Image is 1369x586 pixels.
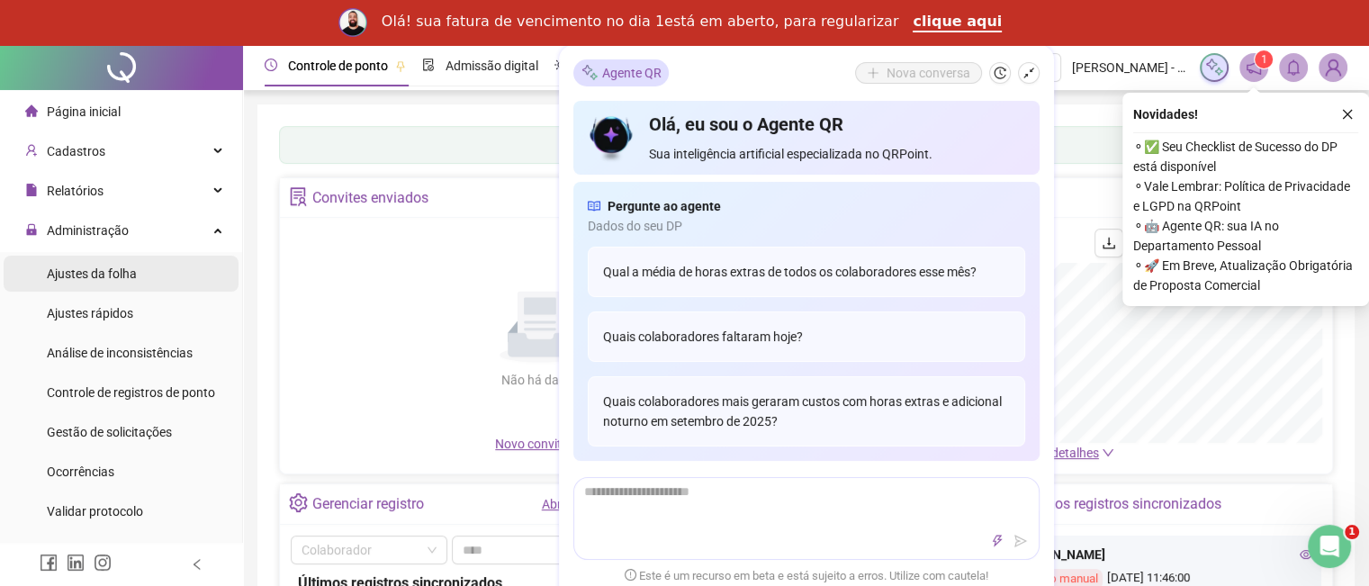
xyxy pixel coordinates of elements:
[422,59,435,71] span: file-done
[288,59,388,73] span: Controle de ponto
[47,144,105,158] span: Cadastros
[446,59,538,73] span: Admissão digital
[312,489,424,519] div: Gerenciar registro
[1102,446,1114,459] span: down
[1133,216,1358,256] span: ⚬ 🤖 Agente QR: sua IA no Departamento Pessoal
[495,437,585,451] span: Novo convite
[1133,176,1358,216] span: ⚬ Vale Lembrar: Política de Privacidade e LGPD na QRPoint
[94,554,112,572] span: instagram
[1261,53,1267,66] span: 1
[1341,108,1354,121] span: close
[986,530,1008,552] button: thunderbolt
[47,184,104,198] span: Relatórios
[67,554,85,572] span: linkedin
[1204,58,1224,77] img: sparkle-icon.fc2bf0ac1784a2077858766a79e2daf3.svg
[991,535,1004,547] span: thunderbolt
[855,62,982,84] button: Nova conversa
[47,425,172,439] span: Gestão de solicitações
[457,370,623,390] div: Não há dados
[1022,489,1221,519] div: Últimos registros sincronizados
[649,144,1024,164] span: Sua inteligência artificial especializada no QRPoint.
[625,569,636,581] span: exclamation-circle
[588,311,1025,362] div: Quais colaboradores faltaram hoje?
[312,183,428,213] div: Convites enviados
[588,216,1025,236] span: Dados do seu DP
[47,306,133,320] span: Ajustes rápidos
[1008,545,1312,564] div: [PERSON_NAME]
[608,196,721,216] span: Pergunte ao agente
[913,13,1002,32] a: clique aqui
[542,497,615,511] a: Abrir registro
[47,346,193,360] span: Análise de inconsistências
[1010,530,1031,552] button: send
[1022,67,1035,79] span: shrink
[994,67,1006,79] span: history
[581,63,599,82] img: sparkle-icon.fc2bf0ac1784a2077858766a79e2daf3.svg
[265,59,277,71] span: clock-circle
[1285,59,1301,76] span: bell
[47,504,143,518] span: Validar protocolo
[588,112,635,164] img: icon
[25,104,38,117] span: home
[1030,446,1114,460] a: Ver detalhes down
[588,247,1025,297] div: Qual a média de horas extras de todos os colaboradores esse mês?
[649,112,1024,137] h4: Olá, eu sou o Agente QR
[588,376,1025,446] div: Quais colaboradores mais geraram custos com horas extras e adicional noturno em setembro de 2025?
[1133,104,1198,124] span: Novidades !
[25,184,38,196] span: file
[47,223,129,238] span: Administração
[191,558,203,571] span: left
[1308,525,1351,568] iframe: Intercom live chat
[47,385,215,400] span: Controle de registros de ponto
[382,13,899,31] div: Olá! sua fatura de vencimento no dia 1está em aberto, para regularizar
[1246,59,1262,76] span: notification
[47,104,121,119] span: Página inicial
[1345,525,1359,539] span: 1
[573,59,669,86] div: Agente QR
[47,266,137,281] span: Ajustes da folha
[289,187,308,206] span: solution
[1255,50,1273,68] sup: 1
[289,493,308,512] span: setting
[1072,58,1189,77] span: [PERSON_NAME] - [PERSON_NAME]
[338,8,367,37] img: Profile image for Rodolfo
[625,567,988,585] span: Este é um recurso em beta e está sujeito a erros. Utilize com cautela!
[1133,137,1358,176] span: ⚬ ✅ Seu Checklist de Sucesso do DP está disponível
[554,59,567,71] span: sun
[1102,236,1116,250] span: download
[1133,256,1358,295] span: ⚬ 🚀 Em Breve, Atualização Obrigatória de Proposta Comercial
[1319,54,1346,81] img: 89511
[395,60,406,71] span: pushpin
[40,554,58,572] span: facebook
[25,144,38,157] span: user-add
[1030,446,1099,460] span: Ver detalhes
[588,196,600,216] span: read
[1300,548,1312,561] span: eye
[25,223,38,236] span: lock
[47,464,114,479] span: Ocorrências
